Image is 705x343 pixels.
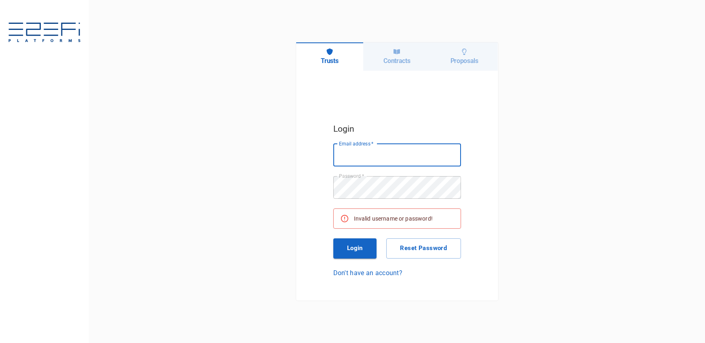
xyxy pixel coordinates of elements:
[333,238,377,259] button: Login
[383,57,410,65] h6: Contracts
[354,211,433,226] div: Invalid username or password!
[339,140,374,147] label: Email address
[8,23,81,44] img: svg%3e
[333,122,461,136] h5: Login
[333,268,461,278] a: Don't have an account?
[450,57,478,65] h6: Proposals
[321,57,338,65] h6: Trusts
[386,238,461,259] button: Reset Password
[339,173,364,179] label: Password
